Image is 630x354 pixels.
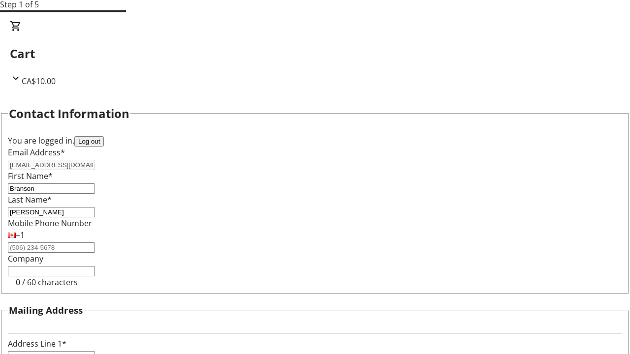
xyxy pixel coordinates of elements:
button: Log out [74,136,104,147]
h2: Cart [10,45,620,62]
div: CartCA$10.00 [10,20,620,87]
span: CA$10.00 [22,76,56,87]
input: (506) 234-5678 [8,242,95,253]
label: Address Line 1* [8,338,66,349]
label: Mobile Phone Number [8,218,92,229]
tr-character-limit: 0 / 60 characters [16,277,78,288]
label: Last Name* [8,194,52,205]
div: You are logged in. [8,135,622,147]
label: Company [8,253,43,264]
label: First Name* [8,171,53,181]
h3: Mailing Address [9,303,83,317]
label: Email Address* [8,147,65,158]
h2: Contact Information [9,105,129,122]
